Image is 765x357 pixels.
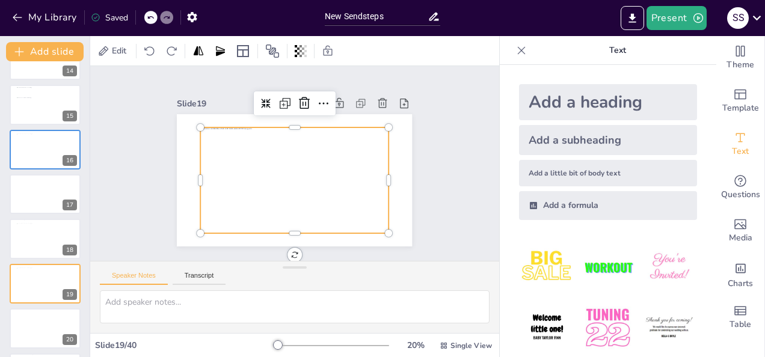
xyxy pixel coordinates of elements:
div: 20 [10,308,81,348]
button: Add slide [6,42,84,61]
div: 17 [10,174,81,214]
div: 20 % [401,340,430,351]
div: 16 [10,130,81,169]
div: 15 [63,111,77,121]
div: 14 [63,66,77,76]
span: Text [732,145,749,158]
img: 1.jpeg [519,239,575,295]
div: Saved [91,12,128,23]
span: Table [730,318,751,331]
span: Position [265,44,280,58]
img: 3.jpeg [641,239,697,295]
span: Edit [109,45,129,56]
button: Transcript [173,272,226,285]
div: Layout [233,41,253,61]
div: 17 [63,200,77,210]
div: 19 [63,289,77,300]
div: Add text boxes [716,123,764,166]
div: Slide 19 / 40 [95,340,274,351]
div: 19 [10,264,81,304]
span: Media [729,231,752,245]
button: S S [727,6,749,30]
img: 4.jpeg [519,300,575,356]
button: My Library [9,8,82,27]
img: 6.jpeg [641,300,697,356]
span: Theme [727,58,754,72]
div: 16 [63,155,77,166]
div: 18 [63,245,77,255]
img: 2.jpeg [580,239,636,295]
span: Questions [721,188,760,201]
p: Text [531,36,704,65]
div: Add a formula [519,191,697,220]
div: Add images, graphics, shapes or video [716,209,764,252]
button: Present [647,6,707,30]
div: 18 [10,219,81,258]
div: Get real-time input from your audience [716,166,764,209]
span: Charts [728,277,753,290]
button: Export to PowerPoint [621,6,644,30]
div: 20 [63,334,77,345]
div: Add ready made slides [716,79,764,123]
span: Single View [450,341,492,350]
input: Insert title [325,8,428,25]
span: Template [722,102,759,115]
div: Add a subheading [519,125,697,155]
button: Speaker Notes [100,272,168,285]
div: Add charts and graphs [716,252,764,296]
div: S S [727,7,749,29]
div: 15 [10,85,81,124]
div: Add a table [716,296,764,339]
div: Add a heading [519,84,697,120]
div: Add a little bit of body text [519,160,697,186]
div: Change the overall theme [716,36,764,79]
img: 5.jpeg [580,300,636,356]
div: Slide 19 [177,98,282,109]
